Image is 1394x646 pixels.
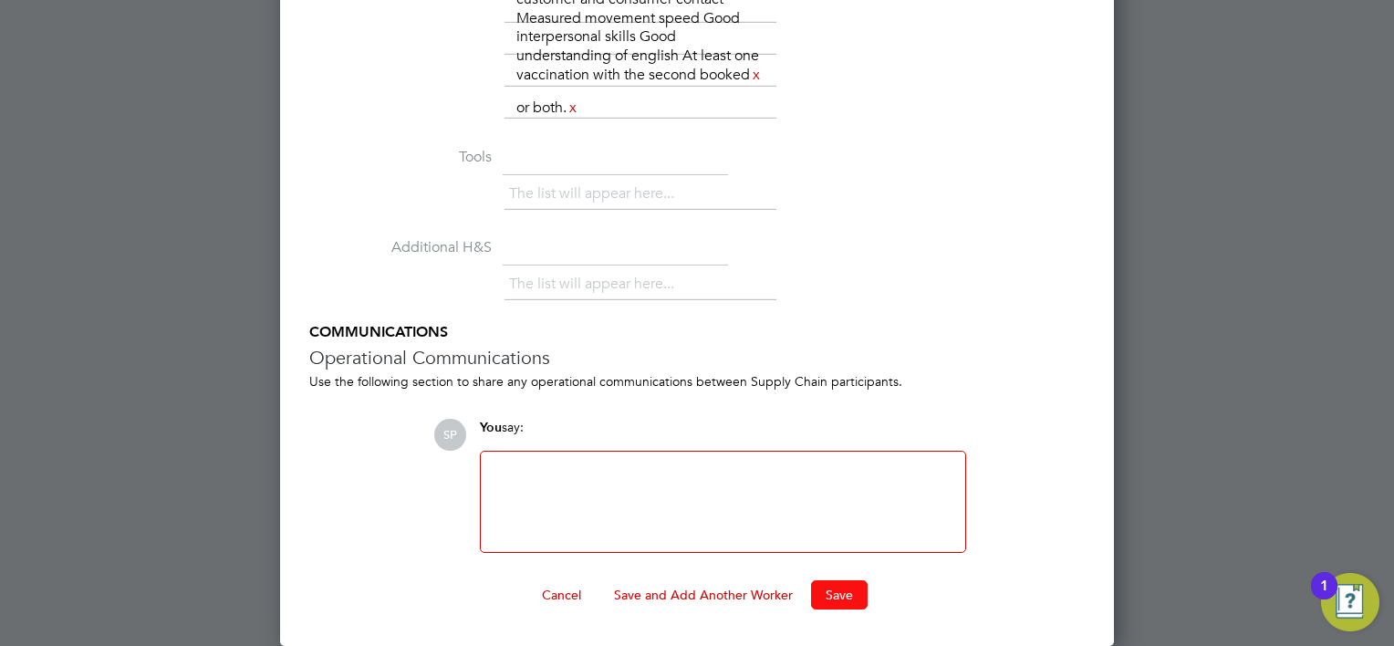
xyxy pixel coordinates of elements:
[480,419,966,451] div: say:
[750,63,763,87] a: x
[527,580,596,610] button: Cancel
[811,580,868,610] button: Save
[309,323,1085,342] h5: COMMUNICATIONS
[509,96,587,120] li: or both.
[567,96,579,120] a: x
[309,373,1085,390] div: Use the following section to share any operational communications between Supply Chain participants.
[309,346,1085,370] h3: Operational Communications
[509,182,681,206] li: The list will appear here...
[599,580,807,610] button: Save and Add Another Worker
[309,148,492,167] label: Tools
[309,238,492,257] label: Additional H&S
[434,419,466,451] span: SP
[509,272,681,297] li: The list will appear here...
[480,420,502,435] span: You
[1320,586,1328,610] div: 1
[1321,573,1379,631] button: Open Resource Center, 1 new notification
